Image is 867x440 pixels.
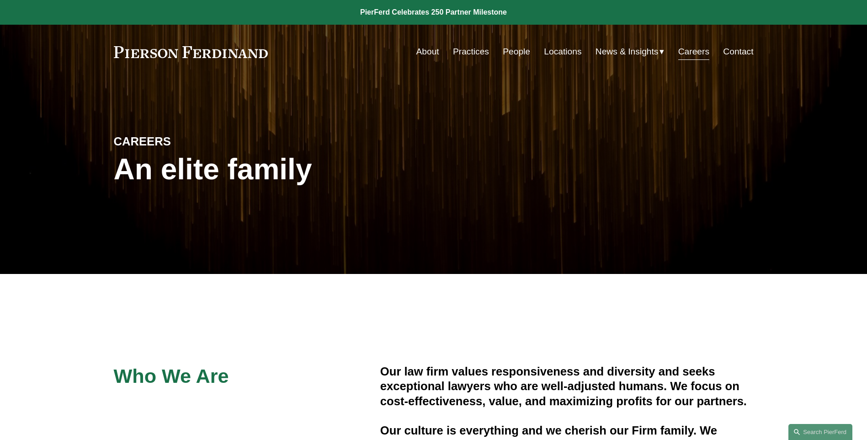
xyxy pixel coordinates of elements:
a: folder dropdown [596,43,665,60]
h4: Our law firm values responsiveness and diversity and seeks exceptional lawyers who are well-adjus... [380,364,754,408]
a: Practices [453,43,489,60]
a: Careers [678,43,709,60]
h1: An elite family [114,153,434,186]
a: Locations [544,43,581,60]
a: Contact [723,43,753,60]
a: People [503,43,530,60]
a: Search this site [788,424,852,440]
span: News & Insights [596,44,659,60]
h4: CAREERS [114,134,274,149]
a: About [416,43,439,60]
span: Who We Are [114,365,229,387]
